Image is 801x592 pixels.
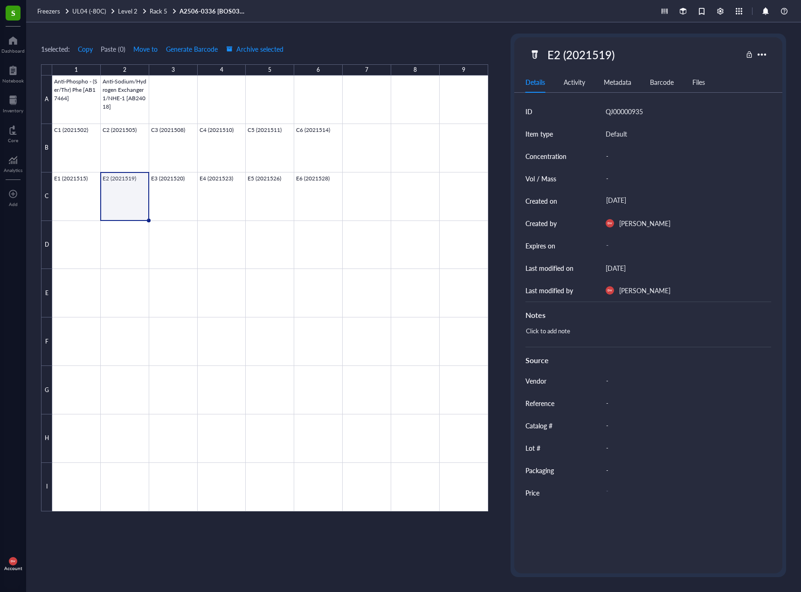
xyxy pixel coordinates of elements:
[72,7,106,15] span: UL04 (-80C)
[37,7,60,15] span: Freezers
[365,64,368,76] div: 7
[41,269,52,317] div: E
[41,317,52,366] div: F
[604,77,631,87] div: Metadata
[525,106,532,117] div: ID
[564,77,585,87] div: Activity
[525,173,556,184] div: Vol / Mass
[72,7,116,15] a: UL04 (-80C)
[2,78,24,83] div: Notebook
[3,108,23,113] div: Inventory
[650,77,674,87] div: Barcode
[133,41,158,56] button: Move to
[525,443,540,453] div: Lot #
[4,565,22,571] div: Account
[4,167,22,173] div: Analytics
[525,196,557,206] div: Created on
[602,461,767,480] div: -
[606,106,643,117] div: QJ00000935
[268,64,271,76] div: 5
[150,7,167,15] span: Rack 5
[220,64,223,76] div: 4
[166,41,218,56] button: Generate Barcode
[226,41,284,56] button: Archive selected
[619,218,670,229] div: [PERSON_NAME]
[41,76,52,124] div: A
[78,45,93,53] span: Copy
[525,241,555,251] div: Expires on
[41,124,52,172] div: B
[133,45,158,53] span: Move to
[525,310,771,321] div: Notes
[602,438,767,458] div: -
[1,48,25,54] div: Dashboard
[606,262,626,274] div: [DATE]
[525,355,771,366] div: Source
[226,45,283,53] span: Archive selected
[602,371,767,391] div: -
[11,7,15,19] span: S
[525,285,573,296] div: Last modified by
[525,398,554,408] div: Reference
[180,7,249,15] a: A2506-0336 [BOS03871] (12x Cell Lysates, 2x Ab for WB)
[525,488,539,498] div: Price
[602,146,767,166] div: -
[602,416,767,435] div: -
[172,64,175,76] div: 3
[8,138,18,143] div: Core
[525,465,554,475] div: Packaging
[41,44,70,54] div: 1 selected:
[41,366,52,414] div: G
[41,172,52,221] div: C
[4,152,22,173] a: Analytics
[602,484,764,501] div: -
[543,45,619,64] div: E2 (2021519)
[414,64,417,76] div: 8
[1,33,25,54] a: Dashboard
[602,193,767,209] div: [DATE]
[41,463,52,511] div: I
[101,41,125,56] button: Paste (0)
[525,376,546,386] div: Vendor
[8,123,18,143] a: Core
[525,263,573,273] div: Last modified on
[166,45,218,53] span: Generate Barcode
[608,289,612,292] span: DW
[41,414,52,463] div: H
[602,393,767,413] div: -
[118,7,178,15] a: Level 2Rack 5
[606,128,627,139] div: Default
[525,420,552,431] div: Catalog #
[692,77,705,87] div: Files
[11,560,15,563] span: DW
[608,222,612,225] span: DW
[9,201,18,207] div: Add
[462,64,465,76] div: 9
[602,169,767,188] div: -
[602,237,767,254] div: -
[118,7,138,15] span: Level 2
[525,218,557,228] div: Created by
[525,77,545,87] div: Details
[317,64,320,76] div: 6
[619,285,670,296] div: [PERSON_NAME]
[525,151,566,161] div: Concentration
[3,93,23,113] a: Inventory
[522,324,767,347] div: Click to add note
[525,129,553,139] div: Item type
[2,63,24,83] a: Notebook
[41,221,52,269] div: D
[37,7,70,15] a: Freezers
[123,64,126,76] div: 2
[77,41,93,56] button: Copy
[75,64,78,76] div: 1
